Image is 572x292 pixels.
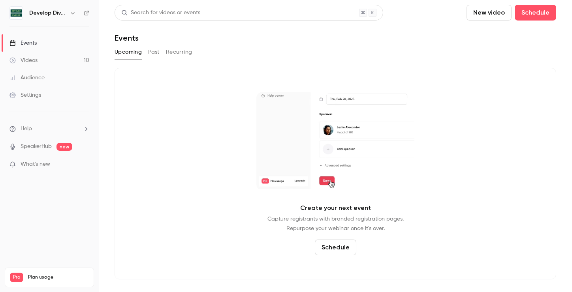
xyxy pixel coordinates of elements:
span: new [56,143,72,151]
button: Upcoming [115,46,142,58]
button: Past [148,46,160,58]
h1: Events [115,33,139,43]
span: Help [21,125,32,133]
button: Recurring [166,46,192,58]
span: Pro [10,273,23,282]
button: Schedule [315,240,356,255]
span: Plan usage [28,274,89,281]
button: Schedule [515,5,556,21]
div: Videos [9,56,38,64]
div: Search for videos or events [121,9,200,17]
img: Develop Diverse [10,7,23,19]
p: Capture registrants with branded registration pages. Repurpose your webinar once it's over. [267,214,404,233]
div: Events [9,39,37,47]
p: Create your next event [300,203,371,213]
button: New video [467,5,512,21]
span: What's new [21,160,50,168]
iframe: Noticeable Trigger [80,161,89,168]
div: Settings [9,91,41,99]
h6: Develop Diverse [29,9,66,17]
a: SpeakerHub [21,142,52,151]
div: Audience [9,74,45,82]
li: help-dropdown-opener [9,125,89,133]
